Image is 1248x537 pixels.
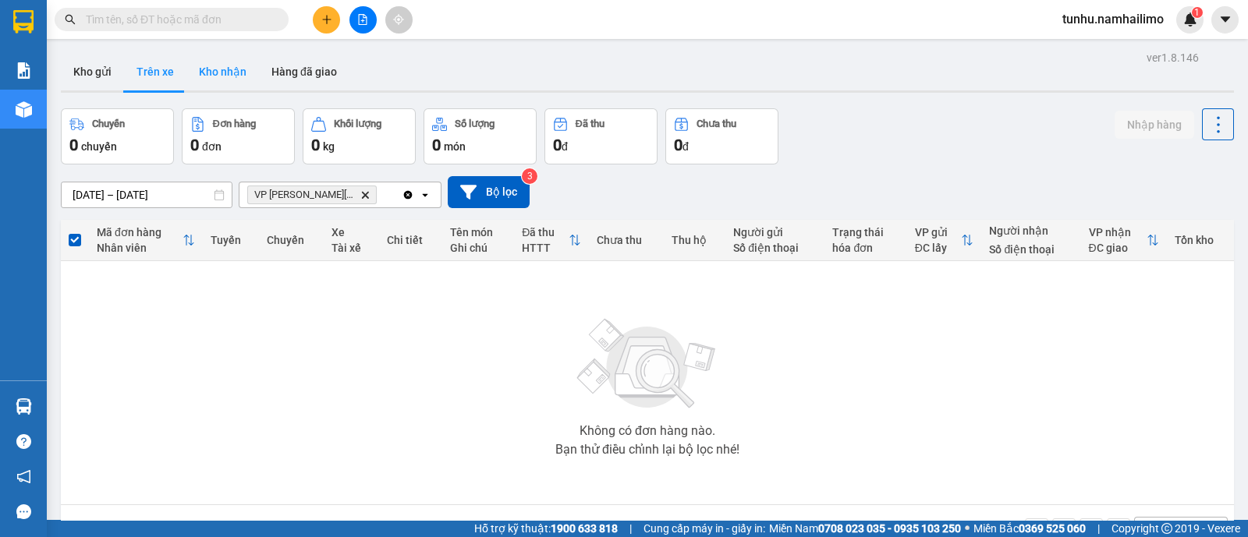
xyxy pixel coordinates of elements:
[357,14,368,25] span: file-add
[1050,9,1176,29] span: tunhu.namhailimo
[450,242,506,254] div: Ghi chú
[769,520,961,537] span: Miền Nam
[61,53,124,90] button: Kho gửi
[13,10,34,34] img: logo-vxr
[682,140,689,153] span: đ
[331,242,371,254] div: Tài xế
[97,226,183,238] div: Mã đơn hàng
[551,522,618,535] strong: 1900 633 818
[973,520,1086,537] span: Miền Bắc
[1081,220,1167,261] th: Toggle SortBy
[665,108,778,164] button: Chưa thu0đ
[597,234,656,246] div: Chưa thu
[311,136,320,154] span: 0
[334,118,381,129] div: Khối lượng
[393,14,404,25] span: aim
[989,243,1072,256] div: Số điện thoại
[385,6,413,34] button: aim
[1192,7,1203,18] sup: 1
[1089,242,1147,254] div: ĐC giao
[569,309,725,419] img: svg+xml;base64,PHN2ZyBjbGFzcz0ibGlzdC1wbHVnX19zdmciIHhtbG5zPSJodHRwOi8vd3d3LnczLm9yZy8yMDAwL3N2Zy...
[432,136,441,154] span: 0
[267,234,316,246] div: Chuyến
[16,434,31,449] span: question-circle
[323,140,335,153] span: kg
[818,522,961,535] strong: 0708 023 035 - 0935 103 250
[89,220,203,261] th: Toggle SortBy
[1115,111,1194,139] button: Nhập hàng
[733,242,817,254] div: Số điện thoại
[16,62,32,79] img: solution-icon
[380,187,381,203] input: Selected VP chợ Mũi Né.
[643,520,765,537] span: Cung cấp máy in - giấy in:
[211,234,251,246] div: Tuyến
[1183,12,1197,26] img: icon-new-feature
[16,101,32,118] img: warehouse-icon
[186,53,259,90] button: Kho nhận
[915,226,962,238] div: VP gửi
[313,6,340,34] button: plus
[303,108,416,164] button: Khối lượng0kg
[474,520,618,537] span: Hỗ trợ kỹ thuật:
[62,182,232,207] input: Select a date range.
[81,140,117,153] span: chuyến
[97,242,183,254] div: Nhân viên
[553,136,562,154] span: 0
[450,226,506,238] div: Tên món
[907,220,982,261] th: Toggle SortBy
[832,226,899,238] div: Trạng thái
[321,14,332,25] span: plus
[387,234,434,246] div: Chi tiết
[629,520,632,537] span: |
[455,118,495,129] div: Số lượng
[1161,523,1172,534] span: copyright
[444,140,466,153] span: món
[514,220,589,261] th: Toggle SortBy
[1019,522,1086,535] strong: 0369 525 060
[259,53,349,90] button: Hàng đã giao
[349,6,377,34] button: file-add
[254,189,354,201] span: VP chợ Mũi Né
[16,469,31,484] span: notification
[448,176,530,208] button: Bộ lọc
[1089,226,1147,238] div: VP nhận
[522,168,537,184] sup: 3
[965,525,970,532] span: ⚪️
[672,234,718,246] div: Thu hộ
[360,190,370,200] svg: Delete
[1175,234,1226,246] div: Tồn kho
[86,11,270,28] input: Tìm tên, số ĐT hoặc mã đơn
[555,443,739,456] div: Bạn thử điều chỉnh lại bộ lọc nhé!
[1211,6,1239,34] button: caret-down
[331,226,371,238] div: Xe
[915,242,962,254] div: ĐC lấy
[419,189,431,201] svg: open
[989,224,1072,237] div: Người nhận
[522,226,569,238] div: Đã thu
[190,136,199,154] span: 0
[61,108,174,164] button: Chuyến0chuyến
[247,185,377,204] span: VP chợ Mũi Né, close by backspace
[402,189,414,201] svg: Clear all
[213,118,256,129] div: Đơn hàng
[562,140,568,153] span: đ
[733,226,817,238] div: Người gửi
[580,425,715,437] div: Không có đơn hàng nào.
[1147,49,1199,66] div: ver 1.8.146
[124,53,186,90] button: Trên xe
[424,108,537,164] button: Số lượng0món
[1194,7,1200,18] span: 1
[544,108,658,164] button: Đã thu0đ
[16,504,31,519] span: message
[832,242,899,254] div: hóa đơn
[69,136,78,154] span: 0
[202,140,222,153] span: đơn
[182,108,295,164] button: Đơn hàng0đơn
[92,118,125,129] div: Chuyến
[1097,520,1100,537] span: |
[674,136,682,154] span: 0
[65,14,76,25] span: search
[697,118,736,129] div: Chưa thu
[16,398,32,415] img: warehouse-icon
[1218,12,1232,26] span: caret-down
